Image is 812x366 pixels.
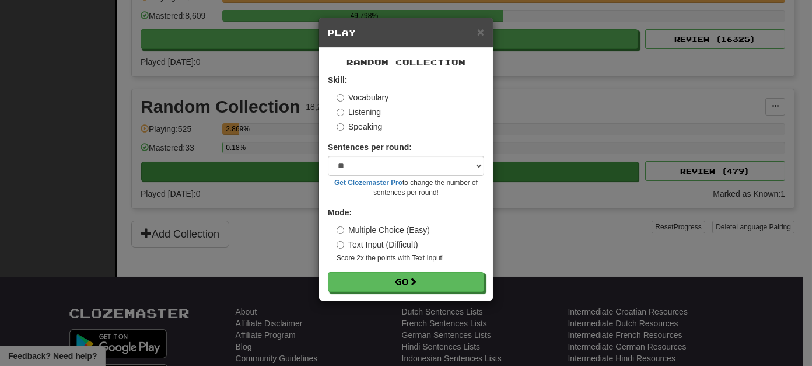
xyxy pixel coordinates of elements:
[337,123,344,131] input: Speaking
[477,26,484,38] button: Close
[328,178,484,198] small: to change the number of sentences per round!
[337,106,381,118] label: Listening
[328,27,484,39] h5: Play
[346,57,466,67] span: Random Collection
[328,75,347,85] strong: Skill:
[337,94,344,102] input: Vocabulary
[337,92,388,103] label: Vocabulary
[328,208,352,217] strong: Mode:
[477,25,484,39] span: ×
[328,272,484,292] button: Go
[334,179,402,187] a: Get Clozemaster Pro
[328,141,412,153] label: Sentences per round:
[337,109,344,116] input: Listening
[337,226,344,234] input: Multiple Choice (Easy)
[337,239,418,250] label: Text Input (Difficult)
[337,121,382,133] label: Speaking
[337,224,430,236] label: Multiple Choice (Easy)
[337,253,484,263] small: Score 2x the points with Text Input !
[337,241,344,249] input: Text Input (Difficult)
